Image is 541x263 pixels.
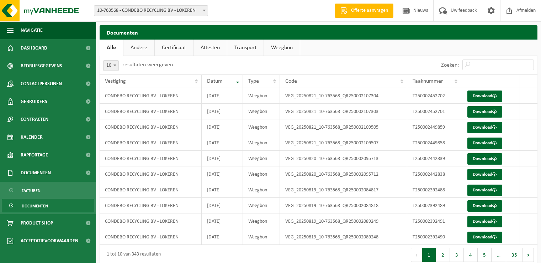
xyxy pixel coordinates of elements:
[193,40,227,56] a: Attesten
[280,229,407,245] td: VEG_20250819_10-763568_QR250002089248
[441,62,459,68] label: Zoeken:
[202,151,243,166] td: [DATE]
[100,88,202,104] td: CONDEBO RECYCLING BV - LOKEREN
[467,216,502,227] a: Download
[407,104,462,119] td: T250002452701
[243,166,280,182] td: Weegbon
[243,135,280,151] td: Weegbon
[21,39,47,57] span: Dashboard
[105,78,126,84] span: Vestiging
[407,182,462,198] td: T250002392488
[100,198,202,213] td: CONDEBO RECYCLING BV - LOKEREN
[155,40,193,56] a: Certificaat
[103,248,161,261] div: 1 tot 10 van 343 resultaten
[467,153,502,165] a: Download
[202,135,243,151] td: [DATE]
[100,182,202,198] td: CONDEBO RECYCLING BV - LOKEREN
[436,248,450,262] button: 2
[467,106,502,118] a: Download
[285,78,297,84] span: Code
[202,229,243,245] td: [DATE]
[492,248,506,262] span: …
[243,213,280,229] td: Weegbon
[100,40,123,56] a: Alle
[104,61,118,71] span: 10
[407,119,462,135] td: T250002449859
[2,199,94,212] a: Documenten
[407,166,462,182] td: T250002442838
[243,151,280,166] td: Weegbon
[407,151,462,166] td: T250002442839
[100,166,202,182] td: CONDEBO RECYCLING BV - LOKEREN
[280,213,407,229] td: VEG_20250819_10-763568_QR250002089249
[100,151,202,166] td: CONDEBO RECYCLING BV - LOKEREN
[280,166,407,182] td: VEG_20250820_10-763568_QR250002095712
[94,6,208,16] span: 10-763568 - CONDEBO RECYCLING BV - LOKEREN
[467,138,502,149] a: Download
[227,40,264,56] a: Transport
[422,248,436,262] button: 1
[280,135,407,151] td: VEG_20250821_10-763568_QR250002109507
[100,213,202,229] td: CONDEBO RECYCLING BV - LOKEREN
[22,199,48,213] span: Documenten
[243,182,280,198] td: Weegbon
[202,213,243,229] td: [DATE]
[467,91,502,102] a: Download
[202,104,243,119] td: [DATE]
[21,214,53,232] span: Product Shop
[21,146,48,164] span: Rapportage
[506,248,523,262] button: 35
[280,119,407,135] td: VEG_20250821_10-763568_QR250002109505
[100,119,202,135] td: CONDEBO RECYCLING BV - LOKEREN
[122,62,173,68] label: resultaten weergeven
[21,57,62,75] span: Bedrijfsgegevens
[243,88,280,104] td: Weegbon
[407,213,462,229] td: T250002392491
[248,78,259,84] span: Type
[103,60,119,71] span: 10
[413,78,443,84] span: Taaknummer
[467,185,502,196] a: Download
[100,25,537,39] h2: Documenten
[411,248,422,262] button: Previous
[202,166,243,182] td: [DATE]
[202,88,243,104] td: [DATE]
[21,110,48,128] span: Contracten
[202,198,243,213] td: [DATE]
[21,128,43,146] span: Kalender
[467,122,502,133] a: Download
[202,182,243,198] td: [DATE]
[280,182,407,198] td: VEG_20250819_10-763568_QR250002084817
[335,4,393,18] a: Offerte aanvragen
[94,5,208,16] span: 10-763568 - CONDEBO RECYCLING BV - LOKEREN
[202,119,243,135] td: [DATE]
[407,198,462,213] td: T250002392489
[280,104,407,119] td: VEG_20250821_10-763568_QR250002107303
[100,104,202,119] td: CONDEBO RECYCLING BV - LOKEREN
[467,169,502,180] a: Download
[100,229,202,245] td: CONDEBO RECYCLING BV - LOKEREN
[21,164,51,182] span: Documenten
[243,104,280,119] td: Weegbon
[21,232,78,250] span: Acceptatievoorwaarden
[21,21,43,39] span: Navigatie
[280,151,407,166] td: VEG_20250820_10-763568_QR250002095713
[100,135,202,151] td: CONDEBO RECYCLING BV - LOKEREN
[407,88,462,104] td: T250002452702
[264,40,300,56] a: Weegbon
[280,88,407,104] td: VEG_20250821_10-763568_QR250002107304
[22,184,41,197] span: Facturen
[243,198,280,213] td: Weegbon
[450,248,464,262] button: 3
[407,135,462,151] td: T250002449858
[467,232,502,243] a: Download
[280,198,407,213] td: VEG_20250819_10-763568_QR250002084818
[478,248,492,262] button: 5
[523,248,534,262] button: Next
[407,229,462,245] td: T250002392490
[349,7,390,14] span: Offerte aanvragen
[2,184,94,197] a: Facturen
[123,40,154,56] a: Andere
[21,93,47,110] span: Gebruikers
[207,78,223,84] span: Datum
